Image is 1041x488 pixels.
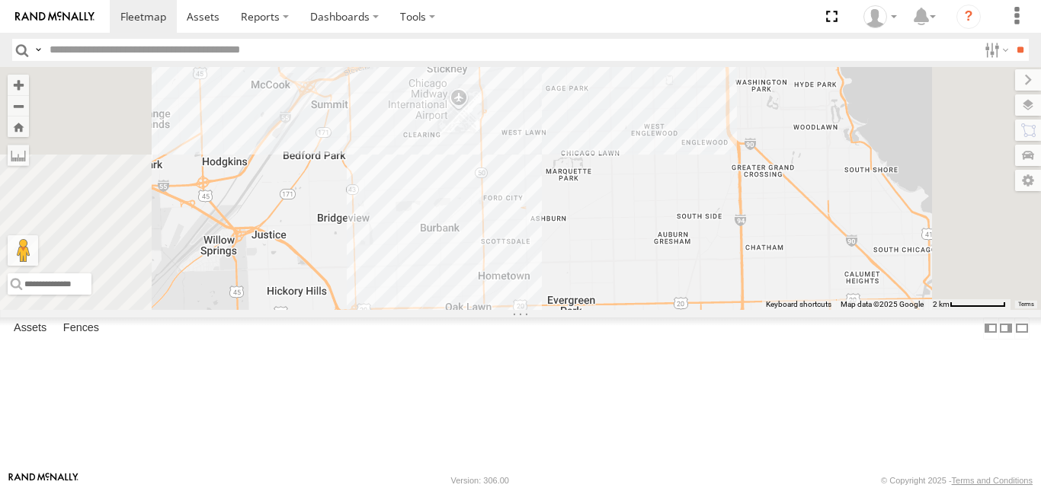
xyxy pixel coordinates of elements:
[858,5,902,28] div: Ed Pruneda
[998,317,1014,340] label: Dock Summary Table to the Right
[451,476,509,485] div: Version: 306.00
[6,318,54,340] label: Assets
[8,473,78,488] a: Visit our Website
[983,317,998,340] label: Dock Summary Table to the Left
[881,476,1033,485] div: © Copyright 2025 -
[952,476,1033,485] a: Terms and Conditions
[841,300,924,308] span: Map data ©2025 Google
[56,318,107,340] label: Fences
[956,5,981,29] i: ?
[32,39,44,61] label: Search Query
[8,95,29,116] button: Zoom out
[1018,301,1034,307] a: Terms (opens in new tab)
[8,116,29,137] button: Zoom Home
[979,39,1011,61] label: Search Filter Options
[8,75,29,95] button: Zoom in
[8,235,38,266] button: Drag Pegman onto the map to open Street View
[15,11,94,22] img: rand-logo.svg
[8,145,29,166] label: Measure
[1015,170,1041,191] label: Map Settings
[766,299,831,310] button: Keyboard shortcuts
[1014,317,1030,340] label: Hide Summary Table
[933,300,950,308] span: 2 km
[928,299,1011,310] button: Map Scale: 2 km per 70 pixels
